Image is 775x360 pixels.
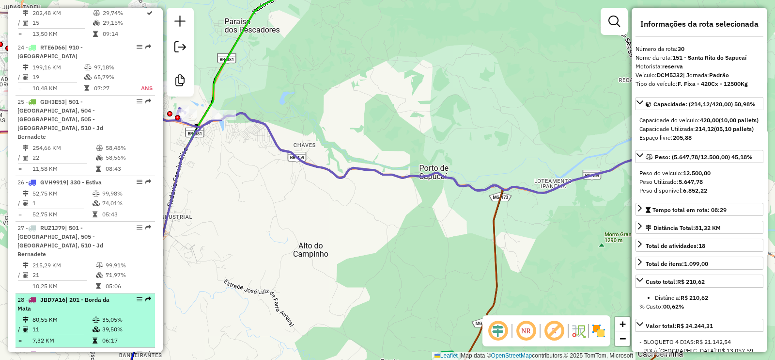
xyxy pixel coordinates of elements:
td: 99,98% [102,189,151,198]
td: = [17,336,22,345]
i: Distância Total [23,10,29,16]
span: Capacidade: (214,12/420,00) 50,98% [653,100,756,108]
td: / [17,325,22,334]
i: % de utilização da cubagem [93,200,100,206]
div: Nome da rota: [635,53,763,62]
span: Peso do veículo: [639,169,711,177]
span: RUZ1J79 [40,224,65,231]
td: / [17,18,22,28]
strong: DCM5J32 [657,71,683,79]
td: 15 [32,18,93,28]
i: % de utilização do peso [93,317,100,323]
span: | 501 - [GEOGRAPHIC_DATA], 504 - [GEOGRAPHIC_DATA], 505 - [GEOGRAPHIC_DATA], 510 - Jd Bernadete [17,98,103,140]
a: Total de atividades:18 [635,239,763,252]
div: Valor total: [646,322,713,330]
td: 202,48 KM [32,8,93,18]
i: % de utilização do peso [96,145,103,151]
strong: R$ 210,62 [681,294,708,301]
i: Total de Atividades [23,327,29,332]
td: 29,74% [102,8,146,18]
td: 29,15% [102,18,146,28]
strong: 12.500,00 [683,169,711,177]
img: Fluxo de ruas [571,323,586,339]
i: Tempo total em rota [93,338,97,344]
span: R$ 13.057,59 [718,347,753,354]
div: - PIX à [GEOGRAPHIC_DATA]: [639,346,759,355]
td: = [17,29,22,39]
li: Distância: [655,294,759,302]
strong: R$ 34.244,31 [677,322,713,329]
td: 07:27 [93,83,131,93]
div: Veículo: [635,71,763,80]
span: + [620,318,626,330]
td: 71,97% [105,270,151,280]
span: 27 - [17,224,103,258]
span: | 330 - Estiva [66,179,102,186]
span: RTE6D66 [40,44,65,51]
div: Número da rota: [635,45,763,53]
div: Distância Total: [646,224,721,232]
div: Custo total:R$ 210,62 [635,290,763,315]
i: % de utilização do peso [93,10,100,16]
a: Total de itens:1.099,00 [635,257,763,270]
strong: 5.647,78 [679,178,703,185]
span: GVH9919 [40,179,66,186]
strong: (05,10 pallets) [714,125,754,132]
a: Peso: (5.647,78/12.500,00) 45,18% [635,150,763,163]
div: Map data © contributors,© 2025 TomTom, Microsoft [432,352,635,360]
td: 10,25 KM [32,281,95,291]
div: Espaço livre: [639,133,759,142]
td: 52,75 KM [32,189,92,198]
span: 25 - [17,98,103,140]
i: Distância Total [23,317,29,323]
div: - BLOQUETO 4 DIAS: [639,338,759,346]
a: Tempo total em rota: 08:29 [635,203,763,216]
a: OpenStreetMap [491,352,532,359]
span: Peso: (5.647,78/12.500,00) 45,18% [655,153,753,161]
a: Exibir filtros [604,12,624,31]
td: 05:06 [105,281,151,291]
div: Motorista: [635,62,763,71]
a: Distância Total:81,32 KM [635,221,763,234]
i: Distância Total [23,191,29,196]
div: Capacidade: (214,12/420,00) 50,98% [635,112,763,146]
td: 11,58 KM [32,164,95,174]
td: = [17,83,22,93]
a: Criar modelo [170,71,190,93]
td: 99,91% [105,261,151,270]
td: 7,32 KM [32,336,92,345]
em: Rota exportada [145,44,151,50]
i: Distância Total [23,145,29,151]
a: Nova sessão e pesquisa [170,12,190,33]
td: 58,56% [105,153,151,163]
span: | [459,352,461,359]
a: Valor total:R$ 34.244,31 [635,319,763,332]
td: 97,18% [93,63,131,72]
td: / [17,198,22,208]
span: | Jornada: [683,71,729,79]
i: % de utilização da cubagem [84,74,92,80]
strong: 420,00 [700,116,719,124]
span: Tempo total em rota: 08:29 [652,206,727,213]
td: 19 [32,72,84,82]
strong: Padrão [709,71,729,79]
strong: 30 [678,45,684,52]
i: Tempo total em rota [96,283,101,289]
em: Opções [137,44,142,50]
td: 35,05% [102,315,151,325]
strong: reserva [662,63,683,70]
td: / [17,153,22,163]
span: GIH3E53 [40,98,65,105]
td: 22 [32,153,95,163]
i: Tempo total em rota [96,166,101,172]
span: 81,32 KM [695,224,721,231]
span: | 201 - Borda da Mata [17,296,109,312]
td: 08:43 [105,164,151,174]
div: Peso Utilizado: [639,178,759,186]
span: − [620,332,626,344]
em: Rota exportada [145,296,151,302]
span: JBD7A16 [40,296,65,303]
div: Capacidade Utilizada: [639,125,759,133]
span: | 910 - [GEOGRAPHIC_DATA] [17,44,83,60]
i: Total de Atividades [23,74,29,80]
